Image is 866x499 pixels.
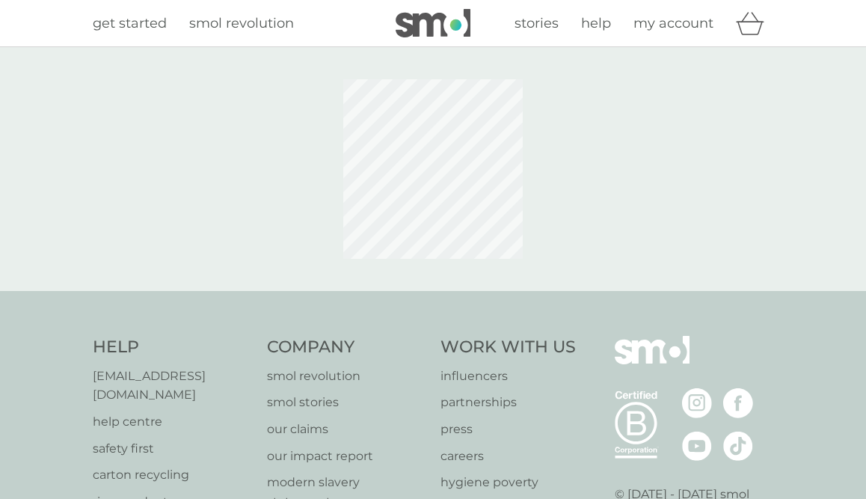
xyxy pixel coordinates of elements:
[93,439,252,459] a: safety first
[267,393,426,412] a: smol stories
[615,336,690,387] img: smol
[682,431,712,461] img: visit the smol Youtube page
[189,13,294,34] a: smol revolution
[93,15,167,31] span: get started
[440,447,576,466] a: careers
[440,367,576,386] a: influencers
[515,13,559,34] a: stories
[440,473,576,492] a: hygiene poverty
[440,420,576,439] a: press
[581,13,611,34] a: help
[723,388,753,418] img: visit the smol Facebook page
[515,15,559,31] span: stories
[267,420,426,439] a: our claims
[736,8,773,38] div: basket
[633,13,713,34] a: my account
[267,447,426,466] a: our impact report
[267,336,426,359] h4: Company
[633,15,713,31] span: my account
[93,465,252,485] a: carton recycling
[189,15,294,31] span: smol revolution
[440,336,576,359] h4: Work With Us
[93,367,252,405] a: [EMAIL_ADDRESS][DOMAIN_NAME]
[267,367,426,386] a: smol revolution
[440,393,576,412] a: partnerships
[93,412,252,432] a: help centre
[396,9,470,37] img: smol
[723,431,753,461] img: visit the smol Tiktok page
[581,15,611,31] span: help
[93,13,167,34] a: get started
[93,336,252,359] h4: Help
[682,388,712,418] img: visit the smol Instagram page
